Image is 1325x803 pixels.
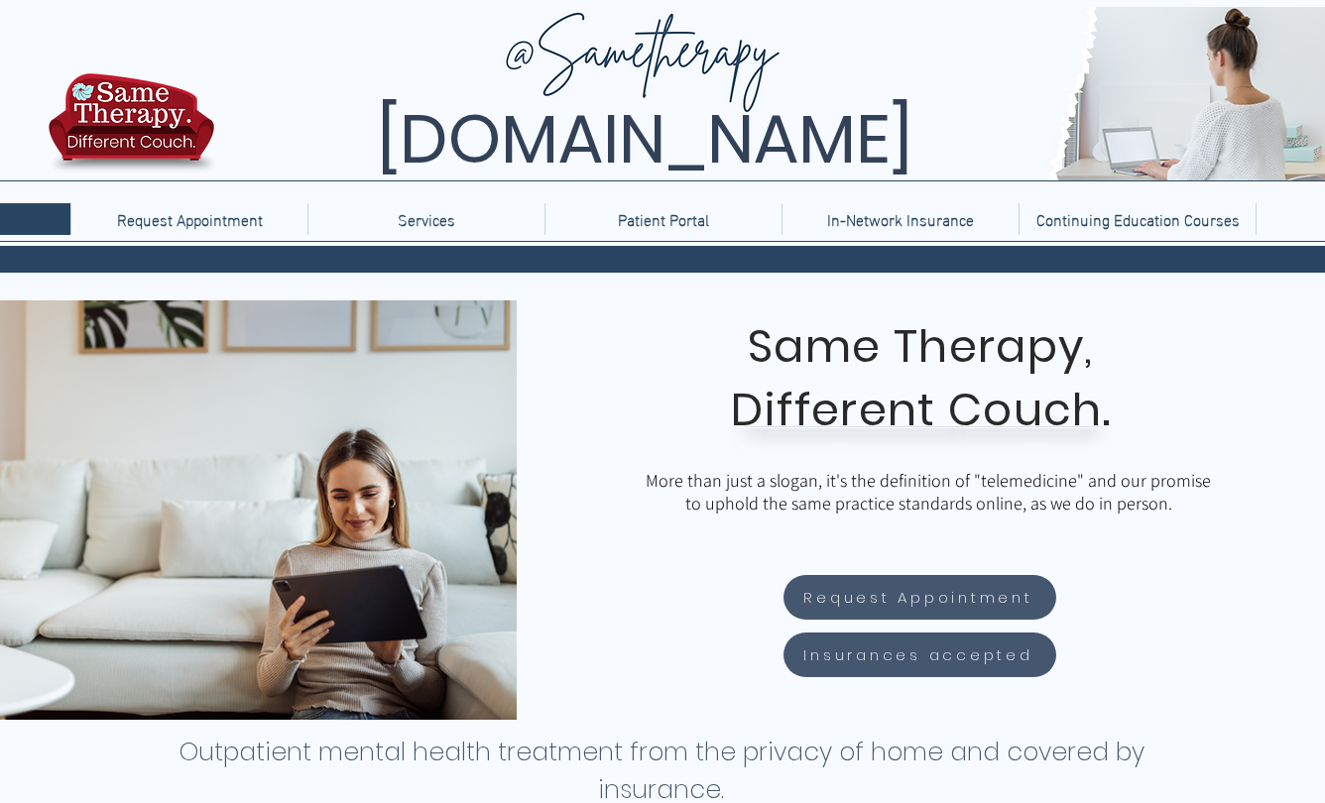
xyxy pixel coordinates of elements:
[70,203,307,235] a: Request Appointment
[817,203,984,235] p: In-Network Insurance
[731,379,1112,441] span: Different Couch.
[748,315,1094,378] span: Same Therapy,
[377,92,912,186] span: [DOMAIN_NAME]
[1019,203,1256,235] a: Continuing Education Courses
[43,70,220,187] img: TBH.US
[608,203,719,235] p: Patient Portal
[307,203,544,235] div: Services
[803,643,1032,666] span: Insurances accepted
[388,203,465,235] p: Services
[107,203,273,235] p: Request Appointment
[783,575,1056,620] a: Request Appointment
[782,203,1019,235] a: In-Network Insurance
[1026,203,1250,235] p: Continuing Education Courses
[641,469,1216,515] p: More than just a slogan, it's the definition of "telemedicine" and our promise to uphold the same...
[544,203,782,235] a: Patient Portal
[783,632,1056,677] a: Insurances accepted
[803,586,1032,609] span: Request Appointment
